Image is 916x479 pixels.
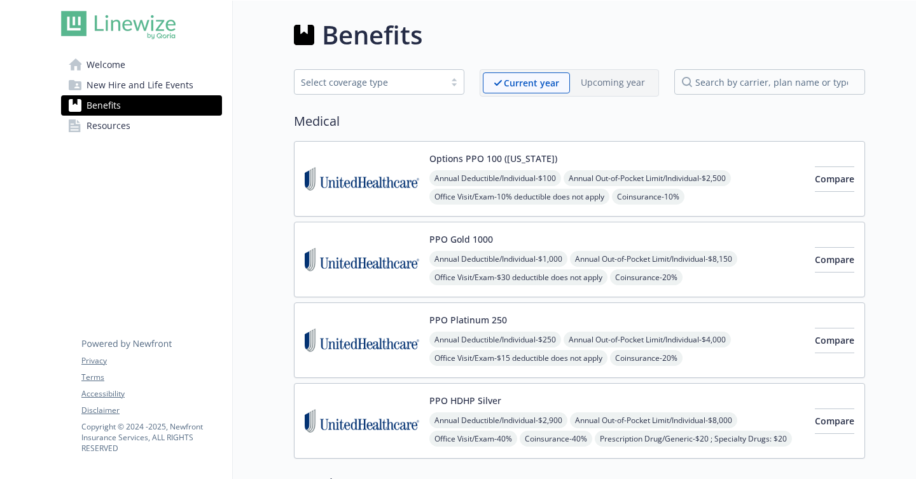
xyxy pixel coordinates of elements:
[429,412,567,428] span: Annual Deductible/Individual - $2,900
[610,269,683,285] span: Coinsurance - 20%
[429,313,507,327] button: PPO Platinum 250
[570,72,656,93] span: Upcoming year
[81,355,221,367] a: Privacy
[815,408,854,434] button: Compare
[61,116,222,136] a: Resources
[61,55,222,75] a: Welcome
[570,251,737,267] span: Annual Out-of-Pocket Limit/Individual - $8,150
[61,75,222,95] a: New Hire and Life Events
[610,350,683,366] span: Coinsurance - 20%
[429,394,501,407] button: PPO HDHP Silver
[815,415,854,427] span: Compare
[429,350,607,366] span: Office Visit/Exam - $15 deductible does not apply
[570,412,737,428] span: Annual Out-of-Pocket Limit/Individual - $8,000
[815,328,854,353] button: Compare
[520,431,592,447] span: Coinsurance - 40%
[81,372,221,383] a: Terms
[429,431,517,447] span: Office Visit/Exam - 40%
[305,152,419,206] img: United Healthcare Insurance Company carrier logo
[674,69,865,95] input: search by carrier, plan name or type
[305,233,419,287] img: United Healthcare Insurance Company carrier logo
[595,431,792,447] span: Prescription Drug/Generic - $20 ; Specialty Drugs: $20
[87,75,193,95] span: New Hire and Life Events
[294,112,865,131] h2: Medical
[429,189,609,205] span: Office Visit/Exam - 10% deductible does not apply
[81,421,221,454] p: Copyright © 2024 - 2025 , Newfront Insurance Services, ALL RIGHTS RESERVED
[429,269,607,285] span: Office Visit/Exam - $30 deductible does not apply
[429,152,557,165] button: Options PPO 100 ([US_STATE])
[564,332,731,347] span: Annual Out-of-Pocket Limit/Individual - $4,000
[429,170,561,186] span: Annual Deductible/Individual - $100
[815,166,854,192] button: Compare
[429,251,567,267] span: Annual Deductible/Individual - $1,000
[429,233,493,246] button: PPO Gold 1000
[61,95,222,116] a: Benefits
[305,394,419,448] img: United Healthcare Insurance Company carrier logo
[87,95,121,116] span: Benefits
[815,253,854,266] span: Compare
[305,313,419,367] img: United Healthcare Insurance Company carrier logo
[815,247,854,273] button: Compare
[815,173,854,185] span: Compare
[87,55,125,75] span: Welcome
[612,189,684,205] span: Coinsurance - 10%
[815,334,854,346] span: Compare
[322,16,422,54] h1: Benefits
[81,405,221,416] a: Disclaimer
[581,76,645,89] p: Upcoming year
[81,388,221,400] a: Accessibility
[504,76,559,90] p: Current year
[87,116,130,136] span: Resources
[429,332,561,347] span: Annual Deductible/Individual - $250
[301,76,438,89] div: Select coverage type
[564,170,731,186] span: Annual Out-of-Pocket Limit/Individual - $2,500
